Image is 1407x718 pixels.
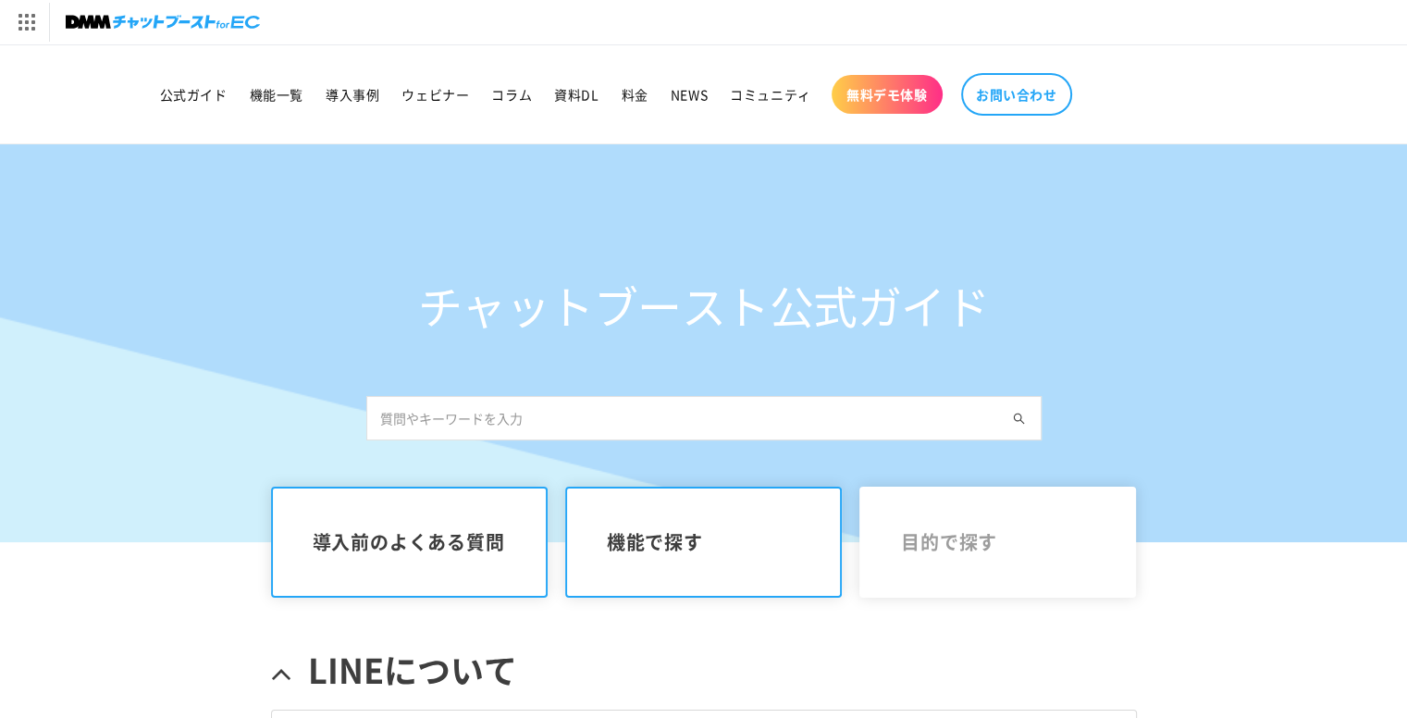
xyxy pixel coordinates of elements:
a: 無料デモ体験 [832,75,943,114]
h1: チャットブースト公式ガイド [366,278,1042,332]
a: LINEについて [271,629,1137,710]
a: 導入前のよくある質問 [271,487,549,598]
span: 料金 [622,86,648,103]
a: NEWS [660,75,719,114]
span: 導入事例 [326,86,379,103]
span: コラム [491,86,532,103]
span: 機能で探す [607,531,801,553]
a: 公式ガイド [149,75,239,114]
span: お問い合わせ [976,86,1057,103]
span: コミュニティ [730,86,811,103]
a: 機能で探す [565,487,843,598]
span: 公式ガイド [160,86,228,103]
a: コミュニティ [719,75,822,114]
a: お問い合わせ [961,73,1072,116]
a: 導入事例 [315,75,390,114]
img: サービス [3,3,49,42]
span: ウェビナー [401,86,469,103]
a: ウェビナー [390,75,480,114]
span: LINEについて [308,648,517,691]
a: コラム [480,75,543,114]
a: 料金 [611,75,660,114]
span: 機能一覧 [250,86,303,103]
span: 無料デモ体験 [846,86,928,103]
span: 資料DL [554,86,599,103]
input: 質問やキーワードを入力 [366,396,1042,440]
img: Search [1013,413,1025,425]
img: チャットブーストforEC [66,9,260,35]
span: 導入前のよくある質問 [313,531,507,553]
span: NEWS [671,86,708,103]
a: 機能一覧 [239,75,315,114]
a: 目的で探す [859,487,1137,598]
span: 目的で探す [901,531,1095,553]
a: 資料DL [543,75,610,114]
